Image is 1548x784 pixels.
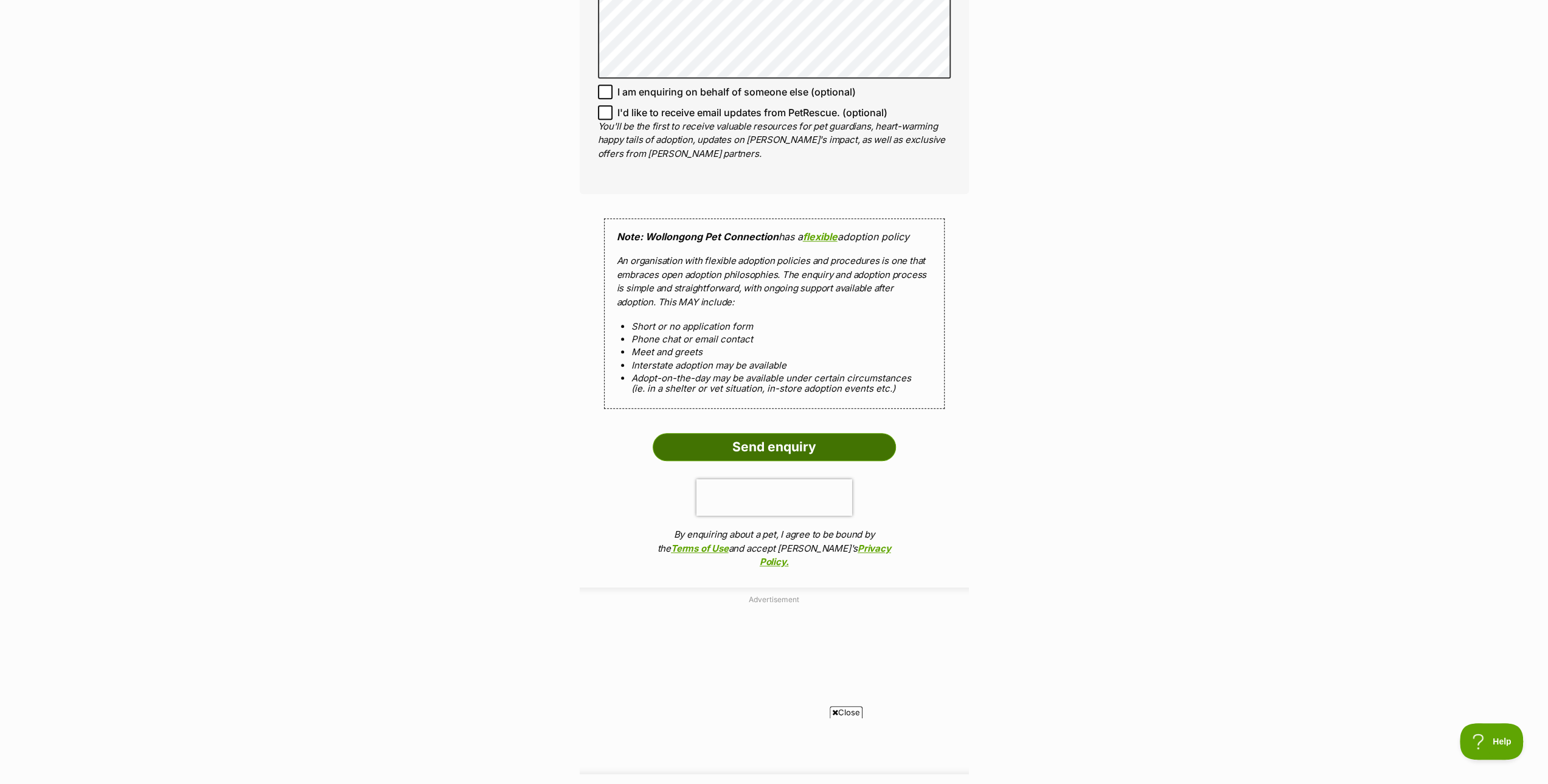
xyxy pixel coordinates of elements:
[617,105,887,120] span: I'd like to receive email updates from PetRescue. (optional)
[631,321,917,331] li: Short or no application form
[617,254,932,309] p: An organisation with flexible adoption policies and procedures is one that embraces open adoption...
[580,588,969,774] div: Advertisement
[631,373,917,394] li: Adopt-on-the-day may be available under certain circumstances (ie. in a shelter or vet situation,...
[803,231,838,243] a: flexible
[617,231,779,243] strong: Note: Wollongong Pet Connection
[830,706,863,718] span: Close
[1460,723,1524,760] iframe: Help Scout Beacon - Open
[631,360,917,370] li: Interstate adoption may be available
[631,347,917,357] li: Meet and greets
[653,433,896,461] input: Send enquiry
[617,85,856,99] span: I am enquiring on behalf of someone else (optional)
[553,723,996,778] iframe: Advertisement
[604,218,945,409] div: has a adoption policy
[479,610,1069,762] iframe: Advertisement
[598,120,951,161] p: You'll be the first to receive valuable resources for pet guardians, heart-warming happy tails of...
[696,479,852,516] iframe: reCAPTCHA
[631,334,917,344] li: Phone chat or email contact
[671,543,728,554] a: Terms of Use
[653,528,896,569] p: By enquiring about a pet, I agree to be bound by the and accept [PERSON_NAME]'s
